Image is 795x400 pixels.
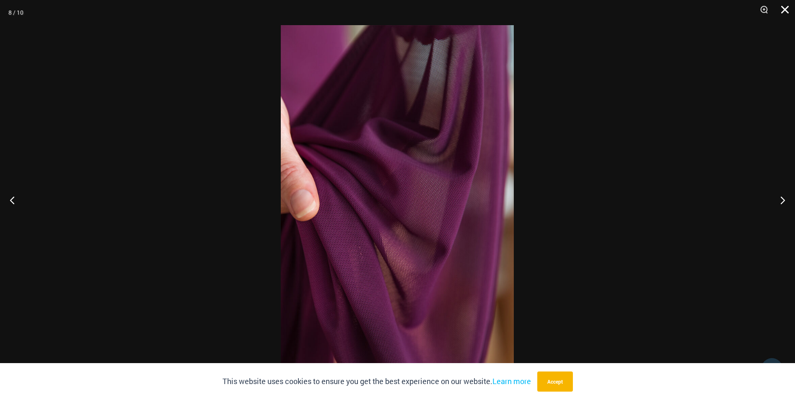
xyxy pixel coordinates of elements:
[8,6,23,19] div: 8 / 10
[764,179,795,221] button: Next
[223,375,531,388] p: This website uses cookies to ensure you get the best experience on our website.
[281,25,514,375] img: Impulse Berry 596 Dress 07
[492,376,531,386] a: Learn more
[537,371,573,392] button: Accept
